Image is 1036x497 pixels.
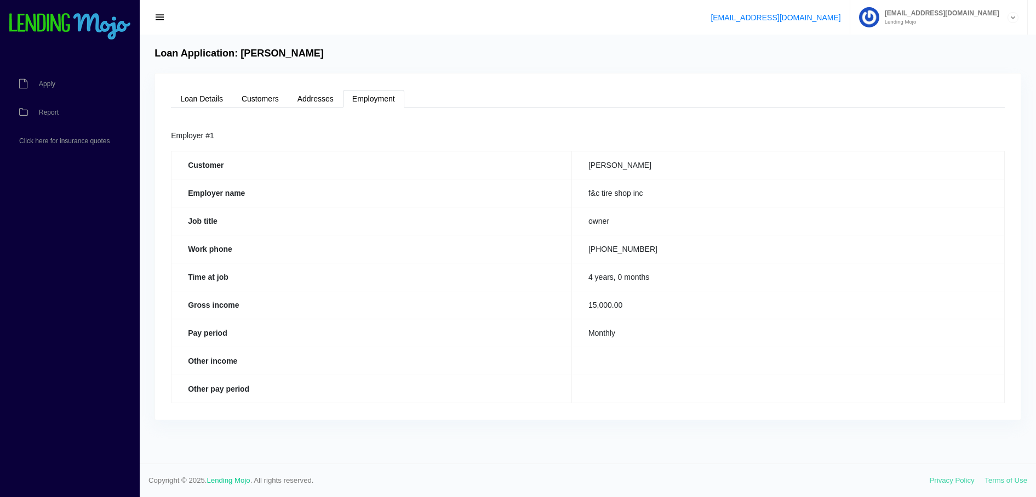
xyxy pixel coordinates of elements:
[711,13,840,22] a: [EMAIL_ADDRESS][DOMAIN_NAME]
[571,263,1004,291] td: 4 years, 0 months
[171,375,572,403] th: Other pay period
[19,138,110,144] span: Click here for insurance quotes
[148,475,930,486] span: Copyright © 2025. . All rights reserved.
[343,90,404,108] a: Employment
[171,235,572,263] th: Work phone
[171,179,572,207] th: Employer name
[8,13,131,41] img: logo-small.png
[930,476,975,484] a: Privacy Policy
[171,90,232,108] a: Loan Details
[171,263,572,291] th: Time at job
[571,291,1004,319] td: 15,000.00
[879,19,999,25] small: Lending Mojo
[171,207,572,235] th: Job title
[571,235,1004,263] td: [PHONE_NUMBER]
[571,319,1004,347] td: Monthly
[39,81,55,87] span: Apply
[879,10,999,16] span: [EMAIL_ADDRESS][DOMAIN_NAME]
[171,319,572,347] th: Pay period
[859,7,879,27] img: Profile image
[171,291,572,319] th: Gross income
[232,90,288,108] a: Customers
[207,476,250,484] a: Lending Mojo
[171,151,572,179] th: Customer
[171,347,572,375] th: Other income
[571,207,1004,235] td: owner
[39,109,59,116] span: Report
[985,476,1027,484] a: Terms of Use
[171,129,1005,143] div: Employer #1
[288,90,343,108] a: Addresses
[154,48,324,60] h4: Loan Application: [PERSON_NAME]
[571,151,1004,179] td: [PERSON_NAME]
[571,179,1004,207] td: f&c tire shop inc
